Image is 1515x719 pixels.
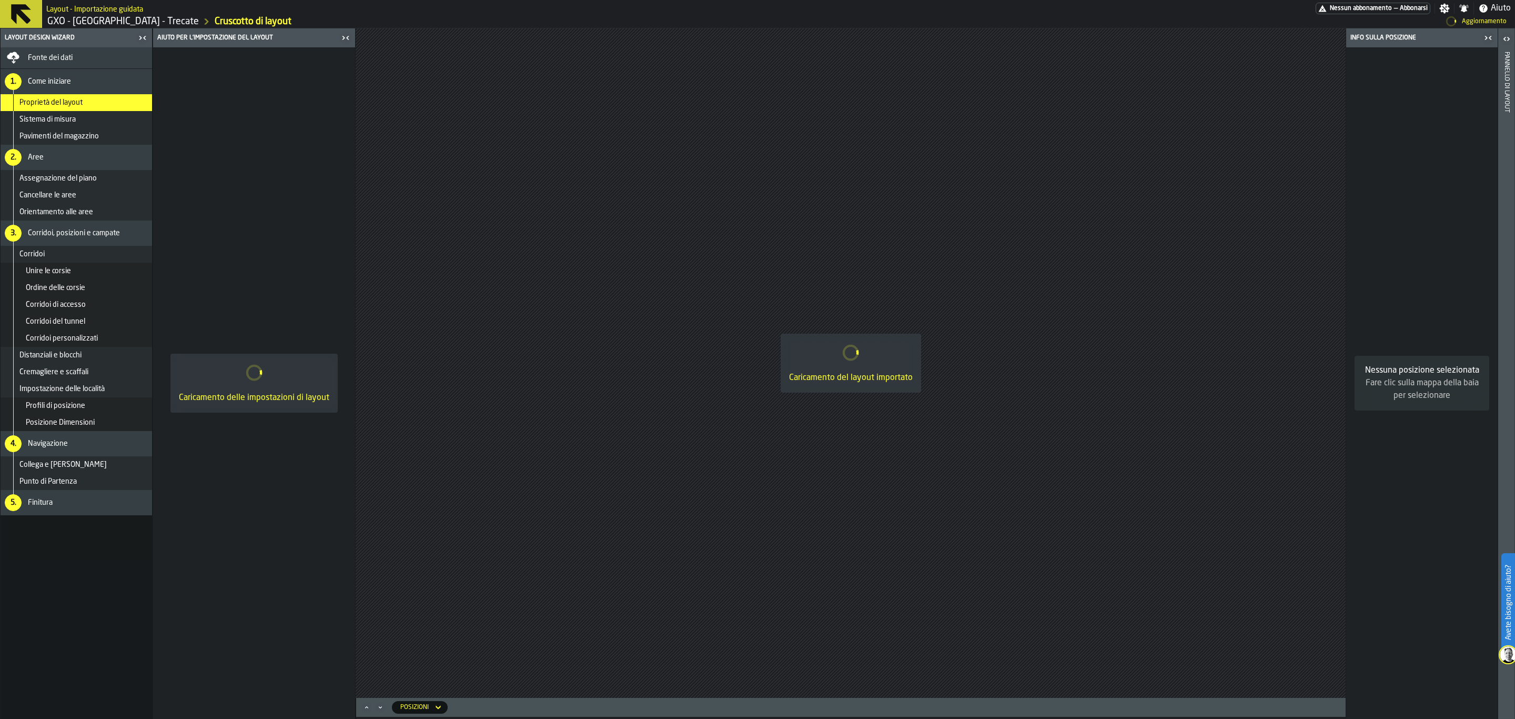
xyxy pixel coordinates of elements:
[1,246,152,263] li: menu Corridoi
[26,317,85,326] span: Corridoi del tunnel
[26,284,85,292] span: Ordine delle corsie
[19,461,107,469] span: Collega e [PERSON_NAME]
[5,73,22,90] div: 1.
[1,456,152,473] li: menu Collega e Collega Aree
[19,174,97,183] span: Assegnazione del piano
[1,490,152,515] li: menu Finitura
[19,250,45,258] span: Corridoi
[1498,28,1514,719] header: Pannello di layout
[1435,3,1454,14] label: button-toggle-Impostazioni
[1330,5,1392,12] span: Nessun abbonamento
[1346,28,1498,47] header: Info sulla posizione
[3,34,135,42] div: Layout Design Wizard
[1,330,152,347] li: menu Corridoi personalizzati
[28,77,71,86] span: Come iniziare
[26,301,86,309] span: Corridoi di accesso
[1,170,152,187] li: menu Assegnazione del piano
[1,47,152,69] li: menu Fonte dei dati
[28,153,44,162] span: Aree
[1455,3,1473,14] label: button-toggle-Notifiche
[1,145,152,170] li: menu Aree
[360,702,373,713] button: Maximize
[46,3,143,14] h2: Sub Title
[19,115,76,124] span: Sistema di misura
[19,132,99,141] span: Pavimenti del magazzino
[19,385,105,393] span: Impostazione delle località
[28,229,120,237] span: Corridoi, posizioni e campate
[1,111,152,128] li: menu Sistema di misura
[5,435,22,452] div: 4.
[1,397,152,414] li: menu Profili di posizione
[26,418,95,427] span: Posizione Dimensioni
[1,364,152,381] li: menu Cremagliere e scaffali
[28,54,73,62] span: Fonte dei dati
[19,351,82,359] span: Distanziali e blocchi
[1,28,152,47] header: Layout Design Wizard
[1491,2,1511,15] span: Aiuto
[338,32,353,44] label: button-toggle-Chiudimi
[1,279,152,296] li: menu Ordine delle corsie
[19,477,77,486] span: Punto di Partenza
[1,313,152,330] li: menu Corridoi del tunnel
[1,414,152,431] li: menu Posizione Dimensioni
[5,225,22,242] div: 3.
[1,204,152,221] li: menu Orientamento alle aree
[1,69,152,94] li: menu Come iniziare
[19,191,76,199] span: Cancellare le aree
[1363,364,1481,377] div: Nessuna posizione selezionata
[1,296,152,313] li: menu Corridoi di accesso
[26,334,98,343] span: Corridoi personalizzati
[789,372,913,384] div: Caricamento del layout importato
[28,440,68,448] span: Navigazione
[46,15,745,28] nav: Breadcrumb
[1,221,152,246] li: menu Corridoi, posizioni e campate
[155,34,338,42] div: Aiuto per l'impostazione del layout
[1474,2,1515,15] label: button-toggle-Aiuto
[1,347,152,364] li: menu Distanziali e blocchi
[1,263,152,279] li: menu Unire le corsie
[179,392,329,404] div: Caricamento delle impostazioni di layout
[1503,49,1510,716] div: Pannello di layout
[1462,18,1507,25] div: Aggiornamento
[400,704,429,711] div: DropdownMenuValue-locations
[26,267,71,275] span: Unire le corsie
[26,402,85,410] span: Profili di posizione
[19,98,83,107] span: Proprietà del layout
[1348,34,1481,42] div: Info sulla posizione
[392,701,448,714] div: DropdownMenuValue-locations
[215,16,291,27] a: link-to-/wh/i/7274009e-5361-4e21-8e36-7045ee840609/designer
[1481,32,1496,44] label: button-toggle-Chiudimi
[5,149,22,166] div: 2.
[135,32,150,44] label: button-toggle-Chiudimi
[19,368,88,376] span: Cremagliere e scaffali
[153,28,355,47] header: Aiuto per l'impostazione del layout
[1,128,152,145] li: menu Pavimenti del magazzino
[1363,377,1481,402] div: Fare clic sulla mappa della baia per selezionare
[1499,31,1514,49] label: button-toggle-Aperto
[19,208,93,216] span: Orientamento alle aree
[1,381,152,397] li: menu Impostazione delle località
[1,94,152,111] li: menu Proprietà del layout
[28,498,53,507] span: Finitura
[1,187,152,204] li: menu Cancellare le aree
[1502,554,1514,651] label: Avete bisogno di aiuto?
[5,494,22,511] div: 5.
[374,702,387,713] button: Minimize
[47,16,199,27] a: link-to-/wh/i/7274009e-5361-4e21-8e36-7045ee840609
[1,473,152,490] li: menu Punto di Partenza
[1316,3,1430,14] div: Abbonamento al menu
[1394,5,1398,12] span: —
[1,431,152,456] li: menu Navigazione
[1400,5,1428,12] span: Abbonarsi
[1316,3,1430,14] a: link-to-/wh/i/7274009e-5361-4e21-8e36-7045ee840609/pricing/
